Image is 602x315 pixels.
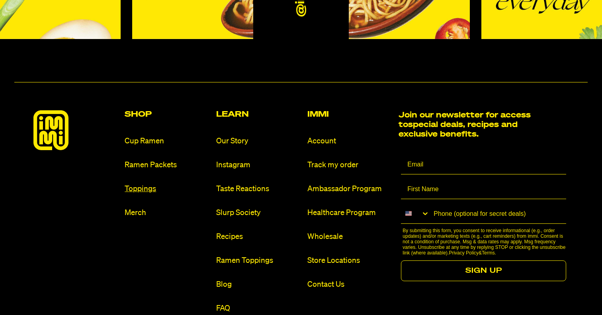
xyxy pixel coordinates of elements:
[430,204,566,223] input: Phone (optional for secret deals)
[216,184,301,194] a: Taste Reactions
[307,207,392,218] a: Healthcare Program
[216,160,301,170] a: Instagram
[482,250,495,256] a: Terms
[216,136,301,147] a: Our Story
[449,250,479,256] a: Privacy Policy
[216,110,301,118] h2: Learn
[216,231,301,242] a: Recipes
[33,110,68,150] img: immieats
[216,207,301,218] a: Slurp Society
[307,184,392,194] a: Ambassador Program
[125,110,209,118] h2: Shop
[401,179,566,199] input: First Name
[307,160,392,170] a: Track my order
[401,155,566,174] input: Email
[307,279,392,290] a: Contact Us
[307,136,392,147] a: Account
[399,110,536,139] h2: Join our newsletter for access to special deals, recipes and exclusive benefits.
[216,255,301,266] a: Ramen Toppings
[405,210,412,217] img: United States
[307,231,392,242] a: Wholesale
[125,136,209,147] a: Cup Ramen
[125,184,209,194] a: Toppings
[125,207,209,218] a: Merch
[307,110,392,118] h2: Immi
[216,279,301,290] a: Blog
[401,204,430,223] button: Search Countries
[216,303,301,314] a: FAQ
[125,160,209,170] a: Ramen Packets
[403,228,569,256] p: By submitting this form, you consent to receive informational (e.g., order updates) and/or market...
[307,255,392,266] a: Store Locations
[401,260,566,281] button: SIGN UP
